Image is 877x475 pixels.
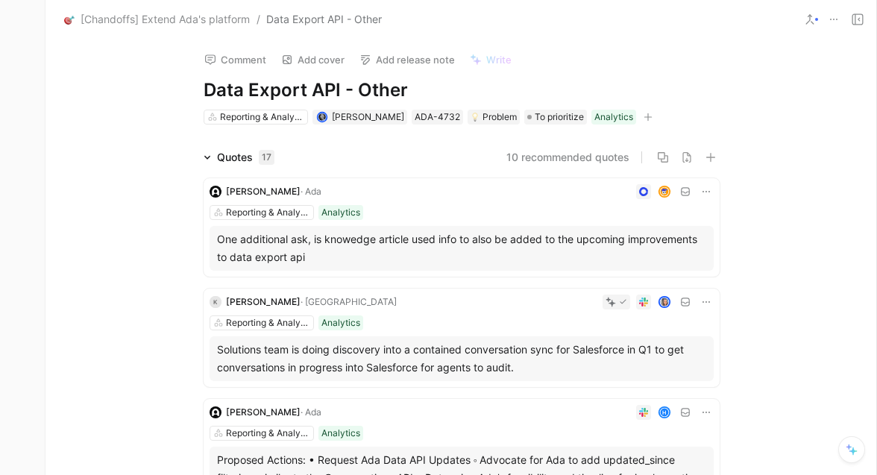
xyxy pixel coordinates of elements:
[659,186,669,196] img: avatar
[486,53,512,66] span: Write
[659,407,669,417] div: H
[506,148,629,166] button: 10 recommended quotes
[226,315,309,330] div: Reporting & Analytics
[226,296,301,307] span: [PERSON_NAME]
[321,205,360,220] div: Analytics
[60,10,254,28] button: 🎯[Chandoffs] Extend Ada's platform
[198,49,273,70] button: Comment
[659,297,669,306] img: avatar
[210,406,221,418] img: logo
[524,110,587,125] div: To prioritize
[463,49,518,70] button: Write
[471,113,480,122] img: 💡
[217,148,274,166] div: Quotes
[226,205,309,220] div: Reporting & Analytics
[321,315,360,330] div: Analytics
[318,113,326,121] img: avatar
[301,186,321,197] span: · Ada
[220,110,304,125] div: Reporting & Analytics
[415,110,460,125] div: ADA-4732
[217,230,706,266] div: One additional ask, is knowedge article used info to also be added to the upcoming improvements t...
[332,111,404,122] span: [PERSON_NAME]
[257,10,260,28] span: /
[226,406,301,418] span: [PERSON_NAME]
[353,49,462,70] button: Add release note
[226,186,301,197] span: [PERSON_NAME]
[535,110,584,125] span: To prioritize
[217,341,706,377] div: Solutions team is doing discovery into a contained conversation sync for Salesforce in Q1 to get ...
[301,406,321,418] span: · Ada
[210,186,221,198] img: logo
[471,110,517,125] div: Problem
[204,78,720,102] h1: Data Export API - Other
[81,10,250,28] span: [Chandoffs] Extend Ada's platform
[594,110,633,125] div: Analytics
[301,296,397,307] span: · [GEOGRAPHIC_DATA]
[226,426,309,441] div: Reporting & Analytics
[198,148,280,166] div: Quotes17
[210,296,221,308] div: K
[259,150,274,165] div: 17
[321,426,360,441] div: Analytics
[468,110,520,125] div: 💡Problem
[266,10,382,28] span: Data Export API - Other
[274,49,351,70] button: Add cover
[64,14,75,25] img: 🎯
